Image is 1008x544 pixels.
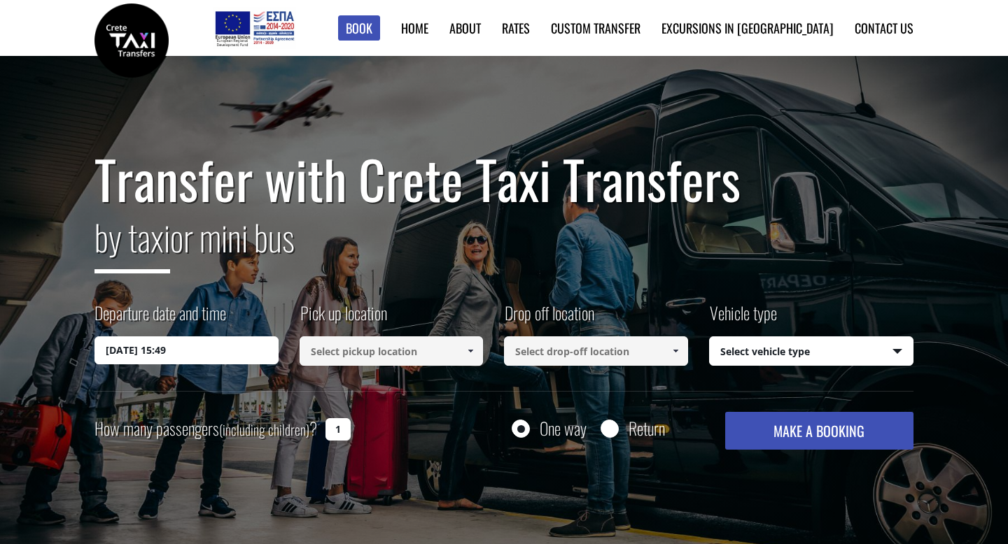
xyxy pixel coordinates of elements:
[540,420,587,437] label: One way
[504,301,594,336] label: Drop off location
[710,337,913,366] span: Select vehicle type
[300,336,484,366] input: Select pickup location
[219,419,309,440] small: (including children)
[855,19,913,37] a: Contact us
[664,336,687,366] a: Show All Items
[94,31,169,46] a: Crete Taxi Transfers | Safe Taxi Transfer Services from to Heraklion Airport, Chania Airport, Ret...
[502,19,530,37] a: Rates
[449,19,481,37] a: About
[213,7,296,49] img: e-bannersEUERDF180X90.jpg
[401,19,428,37] a: Home
[459,336,482,366] a: Show All Items
[338,15,380,41] a: Book
[94,412,317,446] label: How many passengers ?
[504,336,688,366] input: Select drop-off location
[725,412,913,450] button: MAKE A BOOKING
[94,208,913,284] h2: or mini bus
[94,150,913,208] h1: Transfer with Crete Taxi Transfers
[94,210,170,273] span: by taxi
[94,3,169,78] img: Crete Taxi Transfers | Safe Taxi Transfer Services from to Heraklion Airport, Chania Airport, Ret...
[300,301,387,336] label: Pick up location
[709,301,777,336] label: Vehicle type
[551,19,640,37] a: Custom Transfer
[661,19,834,37] a: Excursions in [GEOGRAPHIC_DATA]
[629,420,665,437] label: Return
[94,301,226,336] label: Departure date and time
